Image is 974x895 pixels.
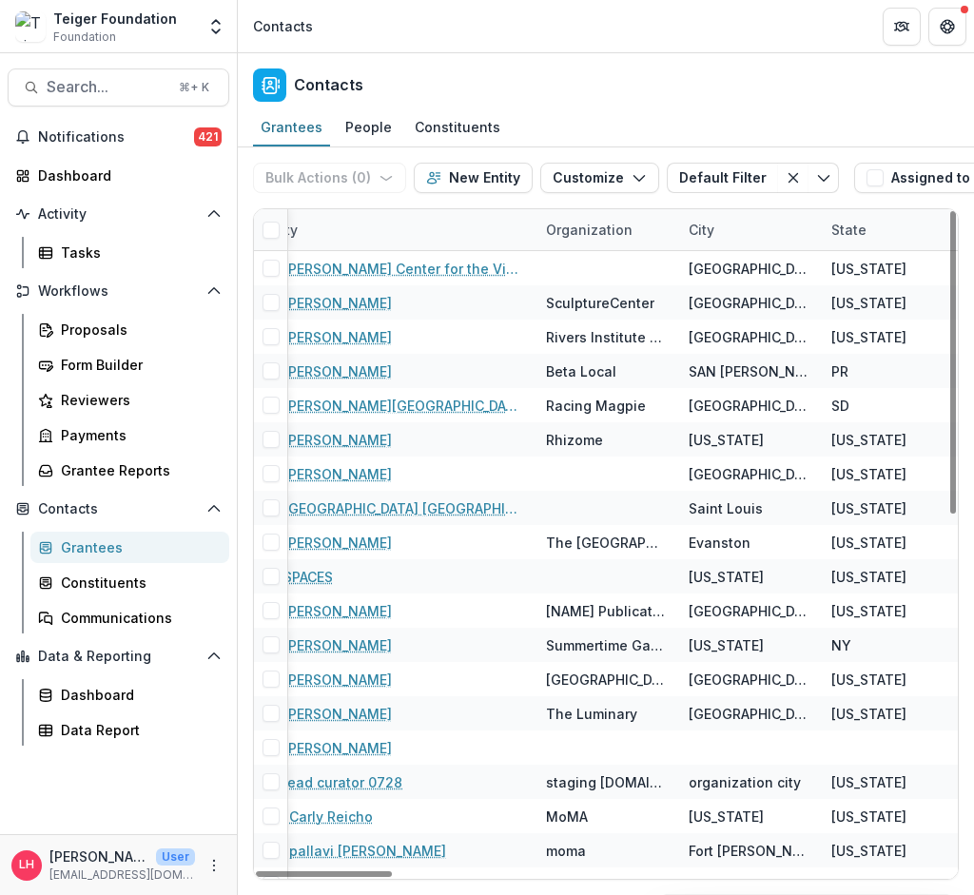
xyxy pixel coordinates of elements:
[546,533,666,553] div: The [GEOGRAPHIC_DATA], [GEOGRAPHIC_DATA]
[283,361,392,381] a: [PERSON_NAME]
[414,163,533,193] button: New Entity
[831,567,906,587] div: [US_STATE]
[831,670,906,690] div: [US_STATE]
[61,573,214,593] div: Constituents
[253,109,330,146] a: Grantees
[283,841,446,861] a: 1pallavi [PERSON_NAME]
[61,320,214,340] div: Proposals
[283,327,392,347] a: [PERSON_NAME]
[156,848,195,866] p: User
[61,355,214,375] div: Form Builder
[175,77,213,98] div: ⌘ + K
[831,601,906,621] div: [US_STATE]
[689,293,808,313] div: [GEOGRAPHIC_DATA]
[831,259,906,279] div: [US_STATE]
[820,220,878,240] div: State
[831,464,906,484] div: [US_STATE]
[283,293,392,313] a: [PERSON_NAME]
[808,163,839,193] button: Toggle menu
[546,430,603,450] div: Rhizome
[38,283,199,300] span: Workflows
[8,199,229,229] button: Open Activity
[61,685,214,705] div: Dashboard
[283,807,373,827] a: 1Carly Reicho
[38,649,199,665] span: Data & Reporting
[689,533,750,553] div: Evanston
[831,772,906,792] div: [US_STATE]
[8,494,229,524] button: Open Contacts
[61,537,214,557] div: Grantees
[283,430,392,450] a: [PERSON_NAME]
[283,738,392,758] a: [PERSON_NAME]
[338,113,399,141] div: People
[546,841,586,861] div: moma
[8,276,229,306] button: Open Workflows
[61,720,214,740] div: Data Report
[338,109,399,146] a: People
[30,679,229,710] a: Dashboard
[546,807,588,827] div: MoMA
[831,807,906,827] div: [US_STATE]
[30,349,229,380] a: Form Builder
[61,243,214,263] div: Tasks
[689,361,808,381] div: SAN [PERSON_NAME]
[820,209,963,250] div: State
[283,259,523,279] a: [PERSON_NAME] Center for the Visual Arts
[689,772,801,792] div: organization city
[831,635,851,655] div: NY
[283,498,523,518] a: [GEOGRAPHIC_DATA] [GEOGRAPHIC_DATA][PERSON_NAME]
[294,76,363,94] h2: Contacts
[831,841,906,861] div: [US_STATE]
[283,396,523,416] a: [PERSON_NAME][GEOGRAPHIC_DATA]
[283,772,402,792] a: lead curator 0728
[677,209,820,250] div: City
[61,608,214,628] div: Communications
[8,641,229,671] button: Open Data & Reporting
[540,163,659,193] button: Customize
[689,430,764,450] div: [US_STATE]
[831,533,906,553] div: [US_STATE]
[49,846,148,866] p: [PERSON_NAME]
[249,209,535,250] div: Entity
[30,314,229,345] a: Proposals
[61,390,214,410] div: Reviewers
[61,460,214,480] div: Grantee Reports
[778,163,808,193] button: Clear filter
[689,259,808,279] div: [GEOGRAPHIC_DATA]
[689,327,808,347] div: [GEOGRAPHIC_DATA]
[30,455,229,486] a: Grantee Reports
[689,498,763,518] div: Saint Louis
[283,601,392,621] a: [PERSON_NAME]
[689,875,797,895] div: [PERSON_NAME]
[15,11,46,42] img: Teiger Foundation
[546,635,666,655] div: Summertime Gallery
[30,384,229,416] a: Reviewers
[407,109,508,146] a: Constituents
[689,807,764,827] div: [US_STATE]
[831,327,906,347] div: [US_STATE]
[30,714,229,746] a: Data Report
[831,396,849,416] div: SD
[283,670,392,690] a: [PERSON_NAME]
[831,704,906,724] div: [US_STATE]
[194,127,222,146] span: 421
[30,567,229,598] a: Constituents
[667,163,778,193] button: Default Filter
[253,163,406,193] button: Bulk Actions (0)
[253,16,313,36] div: Contacts
[283,533,392,553] a: [PERSON_NAME]
[283,704,392,724] a: [PERSON_NAME]
[831,293,906,313] div: [US_STATE]
[689,396,808,416] div: [GEOGRAPHIC_DATA]
[689,567,764,587] div: [US_STATE]
[38,206,199,223] span: Activity
[831,875,906,895] div: [US_STATE]
[546,875,615,895] div: Scholastic
[30,237,229,268] a: Tasks
[19,859,34,871] div: Larissa Harris
[546,601,666,621] div: [NAME] Publications
[546,704,637,724] div: The Luminary
[8,68,229,107] button: Search...
[831,430,906,450] div: [US_STATE]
